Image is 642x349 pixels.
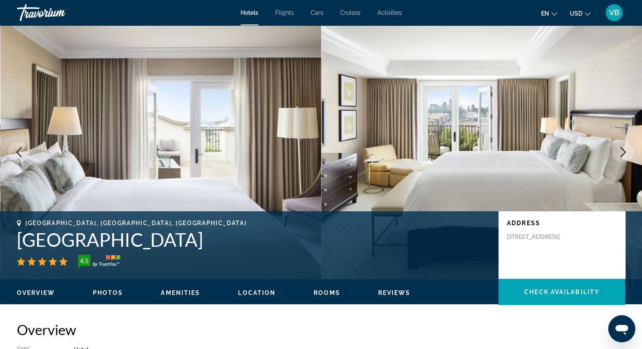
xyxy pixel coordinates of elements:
[17,289,55,296] span: Overview
[17,321,625,338] h2: Overview
[275,9,294,16] a: Flights
[311,9,323,16] a: Cars
[93,289,123,297] button: Photos
[570,7,591,19] button: Change currency
[314,289,340,296] span: Rooms
[507,220,617,226] p: Address
[603,4,625,22] button: User Menu
[608,315,635,342] iframe: Button to launch messaging window
[17,2,101,24] a: Travorium
[25,220,247,226] span: [GEOGRAPHIC_DATA], [GEOGRAPHIC_DATA], [GEOGRAPHIC_DATA]
[378,289,411,296] span: Reviews
[93,289,123,296] span: Photos
[541,10,549,17] span: en
[314,289,340,297] button: Rooms
[570,10,582,17] span: USD
[541,7,557,19] button: Change language
[340,9,360,16] a: Cruises
[161,289,200,297] button: Amenities
[524,289,599,295] span: Check Availability
[498,279,625,305] button: Check Availability
[78,255,120,268] img: trustyou-badge-hor.svg
[377,9,402,16] a: Activities
[241,9,258,16] a: Hotels
[8,142,30,163] button: Previous image
[17,229,490,251] h1: [GEOGRAPHIC_DATA]
[609,8,619,17] span: VB
[161,289,200,296] span: Amenities
[378,289,411,297] button: Reviews
[507,233,574,240] p: [STREET_ADDRESS]
[238,289,276,296] span: Location
[612,142,634,163] button: Next image
[17,289,55,297] button: Overview
[76,256,92,266] div: 4.5
[238,289,276,297] button: Location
